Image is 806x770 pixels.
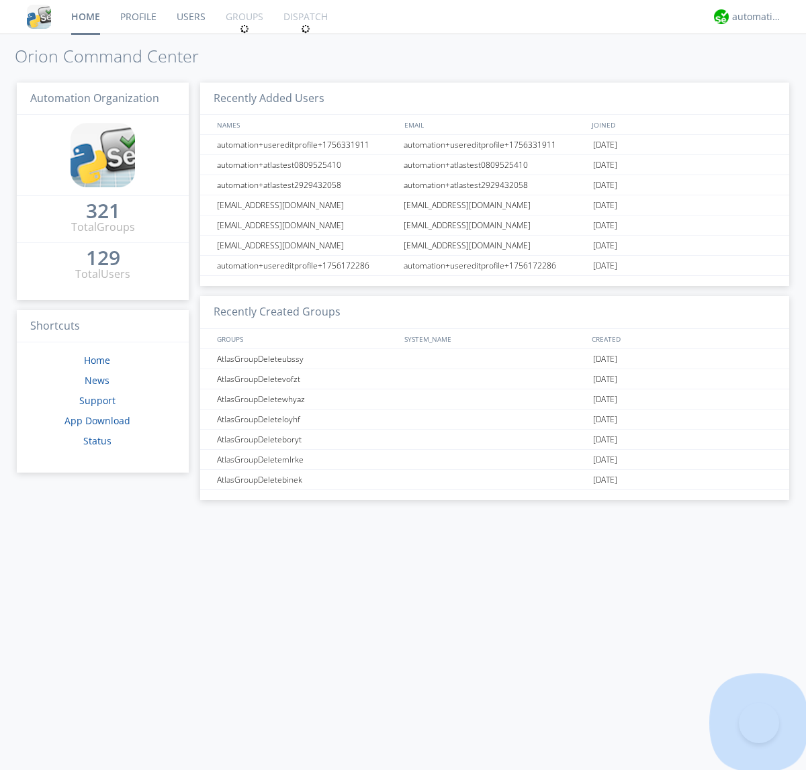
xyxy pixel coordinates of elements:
div: [EMAIL_ADDRESS][DOMAIN_NAME] [214,215,400,235]
div: [EMAIL_ADDRESS][DOMAIN_NAME] [214,236,400,255]
a: AtlasGroupDeleteubssy[DATE] [200,349,789,369]
div: GROUPS [214,329,398,348]
img: cddb5a64eb264b2086981ab96f4c1ba7 [71,123,135,187]
div: Total Groups [71,220,135,235]
span: [DATE] [593,410,617,430]
div: EMAIL [401,115,588,134]
span: [DATE] [593,256,617,276]
div: automation+atlastest2929432058 [400,175,590,195]
a: AtlasGroupDeleteloyhf[DATE] [200,410,789,430]
span: [DATE] [593,155,617,175]
div: [EMAIL_ADDRESS][DOMAIN_NAME] [400,215,590,235]
div: AtlasGroupDeletevofzt [214,369,400,389]
h3: Recently Created Groups [200,296,789,329]
img: spin.svg [240,24,249,34]
span: [DATE] [593,450,617,470]
a: 321 [86,204,120,220]
a: [EMAIL_ADDRESS][DOMAIN_NAME][EMAIL_ADDRESS][DOMAIN_NAME][DATE] [200,195,789,215]
a: automation+usereditprofile+1756331911automation+usereditprofile+1756331911[DATE] [200,135,789,155]
h3: Shortcuts [17,310,189,343]
a: AtlasGroupDeletemlrke[DATE] [200,450,789,470]
a: Support [79,394,116,407]
a: AtlasGroupDeleteboryt[DATE] [200,430,789,450]
a: App Download [64,414,130,427]
a: automation+usereditprofile+1756172286automation+usereditprofile+1756172286[DATE] [200,256,789,276]
a: [EMAIL_ADDRESS][DOMAIN_NAME][EMAIL_ADDRESS][DOMAIN_NAME][DATE] [200,236,789,256]
a: Status [83,434,111,447]
div: JOINED [588,115,776,134]
span: [DATE] [593,175,617,195]
div: [EMAIL_ADDRESS][DOMAIN_NAME] [400,195,590,215]
div: automation+usereditprofile+1756331911 [214,135,400,154]
span: [DATE] [593,236,617,256]
div: automation+usereditprofile+1756172286 [400,256,590,275]
div: AtlasGroupDeleteloyhf [214,410,400,429]
a: AtlasGroupDeletewhyaz[DATE] [200,389,789,410]
div: AtlasGroupDeletemlrke [214,450,400,469]
img: spin.svg [301,24,310,34]
div: AtlasGroupDeleteubssy [214,349,400,369]
div: 321 [86,204,120,218]
div: CREATED [588,329,776,348]
div: automation+usereditprofile+1756331911 [400,135,590,154]
div: automation+atlastest2929432058 [214,175,400,195]
img: cddb5a64eb264b2086981ab96f4c1ba7 [27,5,51,29]
span: [DATE] [593,349,617,369]
a: AtlasGroupDeletebinek[DATE] [200,470,789,490]
div: automation+usereditprofile+1756172286 [214,256,400,275]
span: Automation Organization [30,91,159,105]
span: [DATE] [593,389,617,410]
h3: Recently Added Users [200,83,789,115]
a: News [85,374,109,387]
div: Total Users [75,267,130,282]
span: [DATE] [593,470,617,490]
a: [EMAIL_ADDRESS][DOMAIN_NAME][EMAIL_ADDRESS][DOMAIN_NAME][DATE] [200,215,789,236]
a: automation+atlastest0809525410automation+atlastest0809525410[DATE] [200,155,789,175]
img: d2d01cd9b4174d08988066c6d424eccd [714,9,729,24]
div: AtlasGroupDeleteboryt [214,430,400,449]
div: AtlasGroupDeletebinek [214,470,400,489]
iframe: Toggle Customer Support [739,703,779,743]
div: SYSTEM_NAME [401,329,588,348]
span: [DATE] [593,215,617,236]
div: automation+atlastest0809525410 [214,155,400,175]
div: 129 [86,251,120,264]
span: [DATE] [593,135,617,155]
span: [DATE] [593,369,617,389]
span: [DATE] [593,430,617,450]
div: automation+atlastest0809525410 [400,155,590,175]
a: AtlasGroupDeletevofzt[DATE] [200,369,789,389]
span: [DATE] [593,195,617,215]
a: 129 [86,251,120,267]
a: Home [84,354,110,367]
div: [EMAIL_ADDRESS][DOMAIN_NAME] [214,195,400,215]
div: automation+atlas [732,10,782,23]
div: NAMES [214,115,398,134]
a: automation+atlastest2929432058automation+atlastest2929432058[DATE] [200,175,789,195]
div: [EMAIL_ADDRESS][DOMAIN_NAME] [400,236,590,255]
div: AtlasGroupDeletewhyaz [214,389,400,409]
